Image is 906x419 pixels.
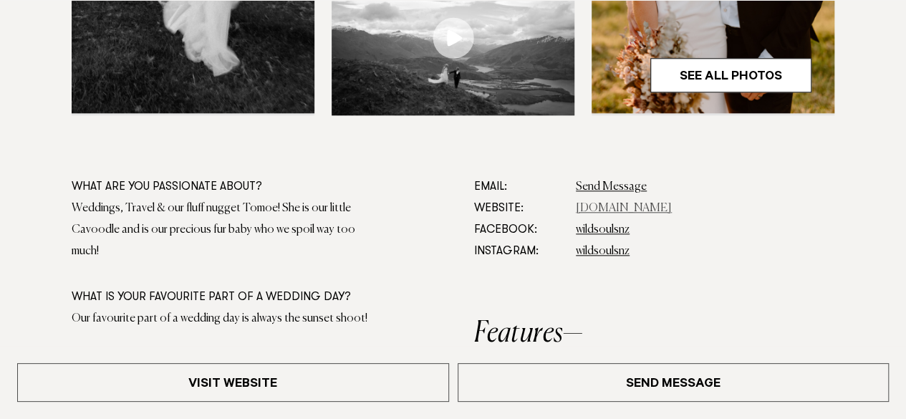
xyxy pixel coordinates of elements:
[17,363,449,402] a: Visit Website
[458,363,890,402] a: Send Message
[72,286,382,308] div: What is your favourite part of a wedding day?
[474,198,564,219] dt: Website:
[474,176,564,198] dt: Email:
[650,58,811,92] a: See All Photos
[72,308,382,329] div: Our favourite part of a wedding day is always the sunset shoot!
[474,219,564,241] dt: Facebook:
[576,224,630,236] a: wildsoulsnz
[576,181,647,193] a: Send Message
[474,319,834,348] h2: Features
[72,176,382,198] div: What are you passionate about?
[576,203,672,214] a: [DOMAIN_NAME]
[576,246,630,257] a: wildsoulsnz
[72,198,382,262] div: Weddings, Travel & our fluff nugget Tomoe! She is our little Cavoodle and is our precious fur bab...
[474,241,564,262] dt: Instagram:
